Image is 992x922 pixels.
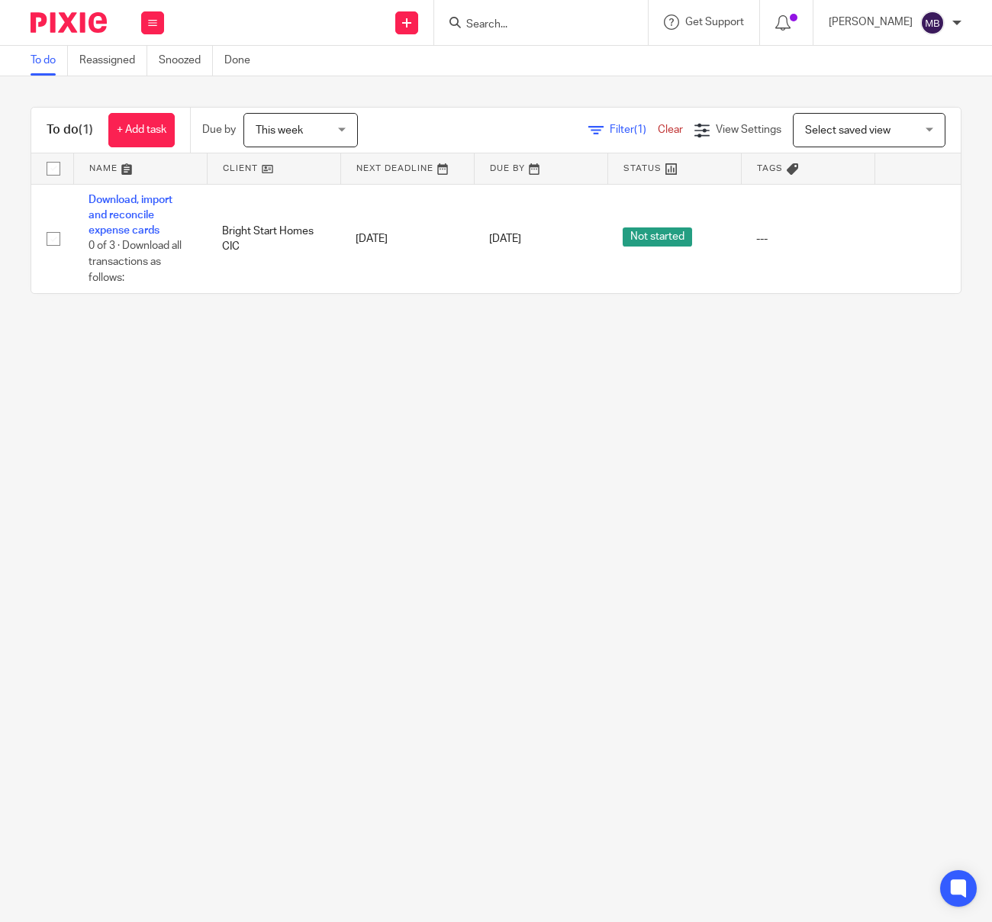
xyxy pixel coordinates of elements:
span: Get Support [685,17,744,27]
span: Filter [610,124,658,135]
span: Not started [623,227,692,247]
td: [DATE] [340,184,474,293]
a: Reassigned [79,46,147,76]
span: Tags [757,164,783,172]
a: To do [31,46,68,76]
input: Search [465,18,602,32]
a: Snoozed [159,46,213,76]
span: Select saved view [805,125,891,136]
span: This week [256,125,303,136]
a: Download, import and reconcile expense cards [89,195,172,237]
a: Done [224,46,262,76]
a: Clear [658,124,683,135]
span: (1) [79,124,93,136]
span: (1) [634,124,646,135]
p: Due by [202,122,236,137]
h1: To do [47,122,93,138]
p: [PERSON_NAME] [829,15,913,30]
td: Bright Start Homes CIC [207,184,340,293]
a: + Add task [108,113,175,147]
span: 0 of 3 · Download all transactions as follows: [89,241,182,283]
img: Pixie [31,12,107,33]
div: --- [756,231,859,247]
img: svg%3E [920,11,945,35]
span: View Settings [716,124,781,135]
span: [DATE] [489,234,521,244]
